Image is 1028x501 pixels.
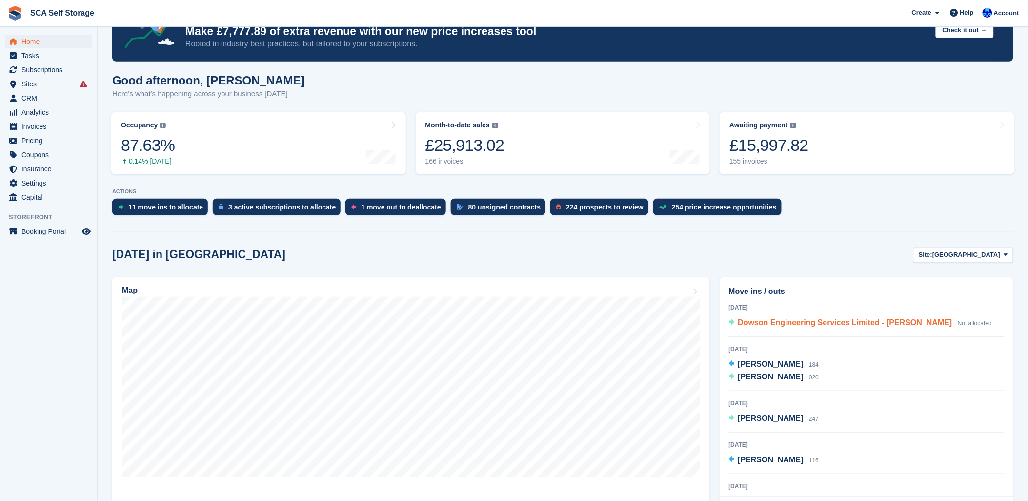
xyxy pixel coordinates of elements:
[5,225,92,238] a: menu
[729,371,819,384] a: [PERSON_NAME] 020
[118,204,123,210] img: move_ins_to_allocate_icon-fdf77a2bb77ea45bf5b3d319d69a93e2d87916cf1d5bf7949dd705db3b84f3ca.svg
[185,24,928,39] p: Make £7,777.89 of extra revenue with our new price increases tool
[729,358,819,371] a: [PERSON_NAME] 184
[425,157,504,166] div: 166 invoices
[112,188,1013,195] p: ACTIONS
[21,91,80,105] span: CRM
[738,373,804,381] span: [PERSON_NAME]
[659,205,667,209] img: price_increase_opportunities-93ffe204e8149a01c8c9dc8f82e8f89637d9d84a8eef4429ea346261dce0b2c0.svg
[936,22,994,39] button: Check it out →
[5,134,92,147] a: menu
[720,112,1014,174] a: Awaiting payment £15,997.82 155 invoices
[21,77,80,91] span: Sites
[185,39,928,49] p: Rooted in industry best practices, but tailored to your subscriptions.
[5,77,92,91] a: menu
[913,247,1013,263] button: Site: [GEOGRAPHIC_DATA]
[983,8,992,18] img: Kelly Neesham
[122,286,138,295] h2: Map
[351,204,356,210] img: move_outs_to_deallocate_icon-f764333ba52eb49d3ac5e1228854f67142a1ed5810a6f6cc68b1a99e826820c5.svg
[790,123,796,128] img: icon-info-grey-7440780725fd019a000dd9b08b2336e03edf1995a4989e88bcd33f0948082b44.svg
[729,454,819,467] a: [PERSON_NAME] 116
[809,416,819,422] span: 247
[738,360,804,368] span: [PERSON_NAME]
[345,199,450,220] a: 1 move out to deallocate
[729,135,808,155] div: £15,997.82
[729,303,1004,312] div: [DATE]
[160,123,166,128] img: icon-info-grey-7440780725fd019a000dd9b08b2336e03edf1995a4989e88bcd33f0948082b44.svg
[994,8,1019,18] span: Account
[958,320,992,327] span: Not allocated
[9,212,97,222] span: Storefront
[21,176,80,190] span: Settings
[8,6,22,21] img: stora-icon-8386f47178a22dfd0bd8f6a31ec36ba5ce8667c1dd55bd0f319d3a0aa187defe.svg
[738,318,952,327] span: Dowson Engineering Services Limited - [PERSON_NAME]
[21,35,80,48] span: Home
[566,203,644,211] div: 224 prospects to review
[5,148,92,162] a: menu
[919,250,932,260] span: Site:
[228,203,336,211] div: 3 active subscriptions to allocate
[738,414,804,422] span: [PERSON_NAME]
[5,176,92,190] a: menu
[416,112,710,174] a: Month-to-date sales £25,913.02 166 invoices
[121,121,158,129] div: Occupancy
[738,456,804,464] span: [PERSON_NAME]
[112,74,305,87] h1: Good afternoon, [PERSON_NAME]
[729,399,1004,408] div: [DATE]
[121,135,175,155] div: 87.63%
[672,203,777,211] div: 254 price increase opportunities
[5,120,92,133] a: menu
[21,225,80,238] span: Booking Portal
[21,162,80,176] span: Insurance
[468,203,541,211] div: 80 unsigned contracts
[21,120,80,133] span: Invoices
[729,345,1004,354] div: [DATE]
[5,190,92,204] a: menu
[5,49,92,63] a: menu
[5,63,92,77] a: menu
[425,135,504,155] div: £25,913.02
[112,88,305,100] p: Here's what's happening across your business [DATE]
[128,203,203,211] div: 11 move ins to allocate
[809,374,819,381] span: 020
[21,63,80,77] span: Subscriptions
[729,413,819,425] a: [PERSON_NAME] 247
[81,226,92,237] a: Preview store
[932,250,1000,260] span: [GEOGRAPHIC_DATA]
[653,199,786,220] a: 254 price increase opportunities
[112,199,213,220] a: 11 move ins to allocate
[21,105,80,119] span: Analytics
[5,105,92,119] a: menu
[960,8,974,18] span: Help
[5,35,92,48] a: menu
[21,190,80,204] span: Capital
[550,199,653,220] a: 224 prospects to review
[21,148,80,162] span: Coupons
[556,204,561,210] img: prospect-51fa495bee0391a8d652442698ab0144808aea92771e9ea1ae160a38d050c398.svg
[112,248,285,261] h2: [DATE] in [GEOGRAPHIC_DATA]
[809,457,819,464] span: 116
[21,134,80,147] span: Pricing
[729,286,1004,297] h2: Move ins / outs
[121,157,175,166] div: 0.14% [DATE]
[729,440,1004,449] div: [DATE]
[457,204,464,210] img: contract_signature_icon-13c848040528278c33f63329250d36e43548de30e8caae1d1a13099fd9432cc5.svg
[80,80,87,88] i: Smart entry sync failures have occurred
[451,199,551,220] a: 80 unsigned contracts
[492,123,498,128] img: icon-info-grey-7440780725fd019a000dd9b08b2336e03edf1995a4989e88bcd33f0948082b44.svg
[912,8,931,18] span: Create
[729,157,808,166] div: 155 invoices
[213,199,345,220] a: 3 active subscriptions to allocate
[361,203,441,211] div: 1 move out to deallocate
[219,204,223,210] img: active_subscription_to_allocate_icon-d502201f5373d7db506a760aba3b589e785aa758c864c3986d89f69b8ff3...
[729,121,788,129] div: Awaiting payment
[729,317,992,330] a: Dowson Engineering Services Limited - [PERSON_NAME] Not allocated
[729,482,1004,491] div: [DATE]
[5,162,92,176] a: menu
[425,121,490,129] div: Month-to-date sales
[21,49,80,63] span: Tasks
[809,361,819,368] span: 184
[5,91,92,105] a: menu
[26,5,98,21] a: SCA Self Storage
[111,112,406,174] a: Occupancy 87.63% 0.14% [DATE]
